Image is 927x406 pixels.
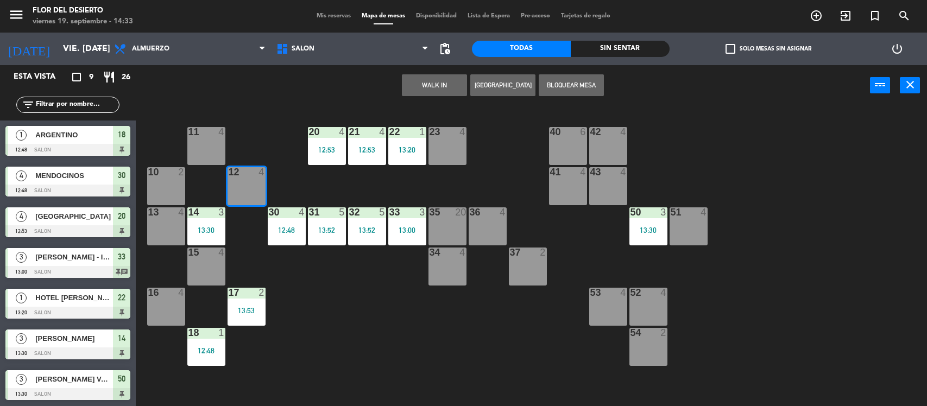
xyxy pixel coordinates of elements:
[228,307,266,314] div: 13:53
[8,7,24,27] button: menu
[35,170,113,181] span: MENDOCINOS
[16,374,27,385] span: 3
[218,248,225,257] div: 4
[118,332,125,345] span: 14
[16,293,27,303] span: 1
[620,127,627,137] div: 4
[35,129,113,141] span: ARGENTINO
[379,207,386,217] div: 5
[389,127,390,137] div: 22
[132,45,169,53] span: Almuerzo
[419,207,426,217] div: 3
[349,127,350,137] div: 21
[462,13,515,19] span: Lista de Espera
[556,13,616,19] span: Tarjetas de regalo
[904,78,917,91] i: close
[258,288,265,297] div: 2
[870,77,890,93] button: power_input
[103,71,116,84] i: restaurant
[874,78,887,91] i: power_input
[188,328,189,338] div: 18
[660,288,667,297] div: 4
[660,207,667,217] div: 3
[188,207,189,217] div: 14
[35,292,113,303] span: HOTEL [PERSON_NAME]
[701,207,707,217] div: 4
[590,127,591,137] div: 42
[630,328,631,338] div: 54
[8,7,24,23] i: menu
[726,44,735,54] span: check_box_outline_blank
[148,167,149,177] div: 10
[356,13,411,19] span: Mapa de mesas
[348,146,386,154] div: 12:53
[339,127,345,137] div: 4
[515,13,556,19] span: Pre-acceso
[16,333,27,344] span: 3
[16,130,27,141] span: 1
[430,207,430,217] div: 35
[35,373,113,385] span: [PERSON_NAME] VALORES
[122,71,130,84] span: 26
[580,167,587,177] div: 4
[187,226,225,234] div: 13:30
[218,207,225,217] div: 3
[16,211,27,222] span: 4
[35,333,113,344] span: [PERSON_NAME]
[389,207,390,217] div: 33
[178,207,185,217] div: 4
[590,288,591,297] div: 53
[70,71,83,84] i: crop_square
[178,167,185,177] div: 2
[629,226,667,234] div: 13:30
[16,170,27,181] span: 4
[118,250,125,263] span: 33
[500,207,506,217] div: 4
[89,71,93,84] span: 9
[218,328,225,338] div: 1
[580,127,587,137] div: 6
[620,288,627,297] div: 4
[187,347,225,354] div: 12:48
[459,248,466,257] div: 4
[430,127,430,137] div: 23
[900,77,920,93] button: close
[419,127,426,137] div: 1
[430,248,430,257] div: 34
[630,288,631,297] div: 52
[472,41,571,57] div: Todas
[258,167,265,177] div: 4
[218,127,225,137] div: 4
[268,226,306,234] div: 12:48
[35,99,119,111] input: Filtrar por nombre...
[630,207,631,217] div: 50
[411,13,462,19] span: Disponibilidad
[379,127,386,137] div: 4
[349,207,350,217] div: 32
[590,167,591,177] div: 43
[5,71,78,84] div: Esta vista
[308,146,346,154] div: 12:53
[339,207,345,217] div: 5
[540,248,546,257] div: 2
[550,167,551,177] div: 41
[118,291,125,304] span: 22
[35,251,113,263] span: [PERSON_NAME] - Influencer.
[178,288,185,297] div: 4
[470,74,535,96] button: [GEOGRAPHIC_DATA]
[455,207,466,217] div: 20
[308,226,346,234] div: 13:52
[388,146,426,154] div: 13:20
[93,42,106,55] i: arrow_drop_down
[311,13,356,19] span: Mis reservas
[660,328,667,338] div: 2
[188,127,189,137] div: 11
[571,41,670,57] div: Sin sentar
[402,74,467,96] button: WALK IN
